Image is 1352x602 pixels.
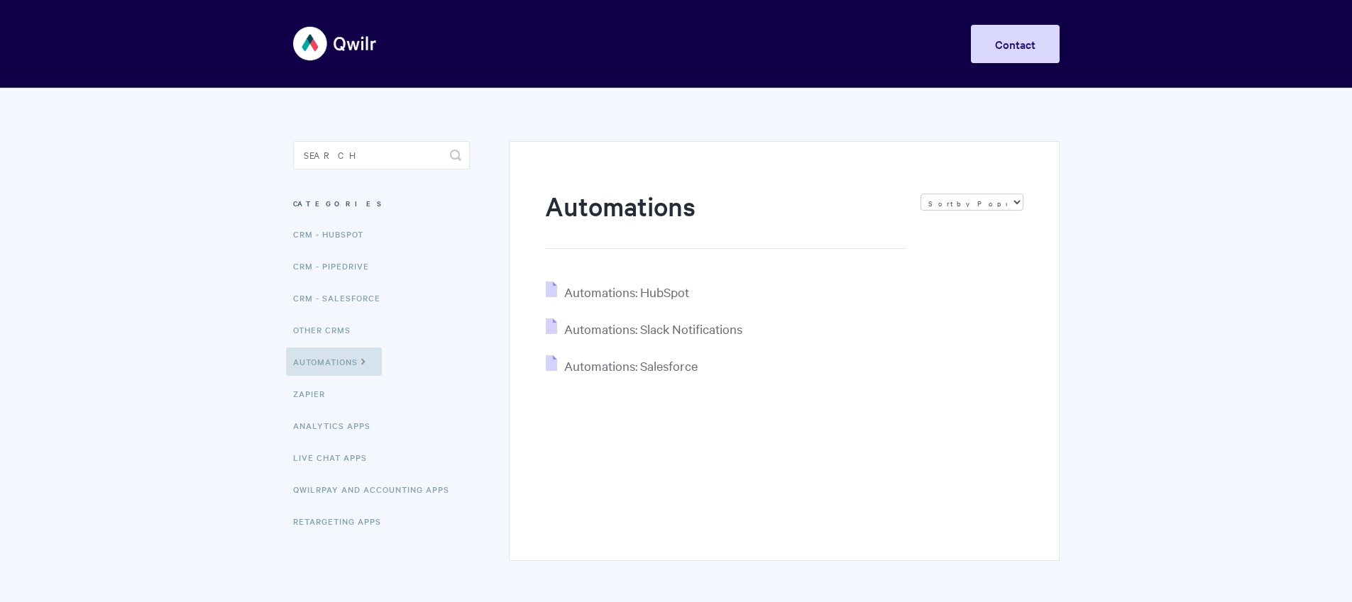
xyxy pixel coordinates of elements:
[293,284,391,312] a: CRM - Salesforce
[293,252,380,280] a: CRM - Pipedrive
[293,191,470,216] h3: Categories
[293,316,361,344] a: Other CRMs
[546,284,689,300] a: Automations: HubSpot
[286,347,382,376] a: Automations
[293,411,381,440] a: Analytics Apps
[564,357,698,374] span: Automations: Salesforce
[293,443,378,472] a: Live Chat Apps
[564,284,689,300] span: Automations: HubSpot
[546,357,698,374] a: Automations: Salesforce
[293,379,336,408] a: Zapier
[293,141,470,169] input: Search
[971,25,1060,63] a: Contact
[564,320,742,337] span: Automations: Slack Notifications
[293,475,460,503] a: QwilrPay and Accounting Apps
[293,507,392,535] a: Retargeting Apps
[546,320,742,337] a: Automations: Slack Notifications
[920,194,1023,211] select: Page reloads on selection
[293,17,378,70] img: Qwilr Help Center
[293,220,374,248] a: CRM - HubSpot
[545,188,906,249] h1: Automations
